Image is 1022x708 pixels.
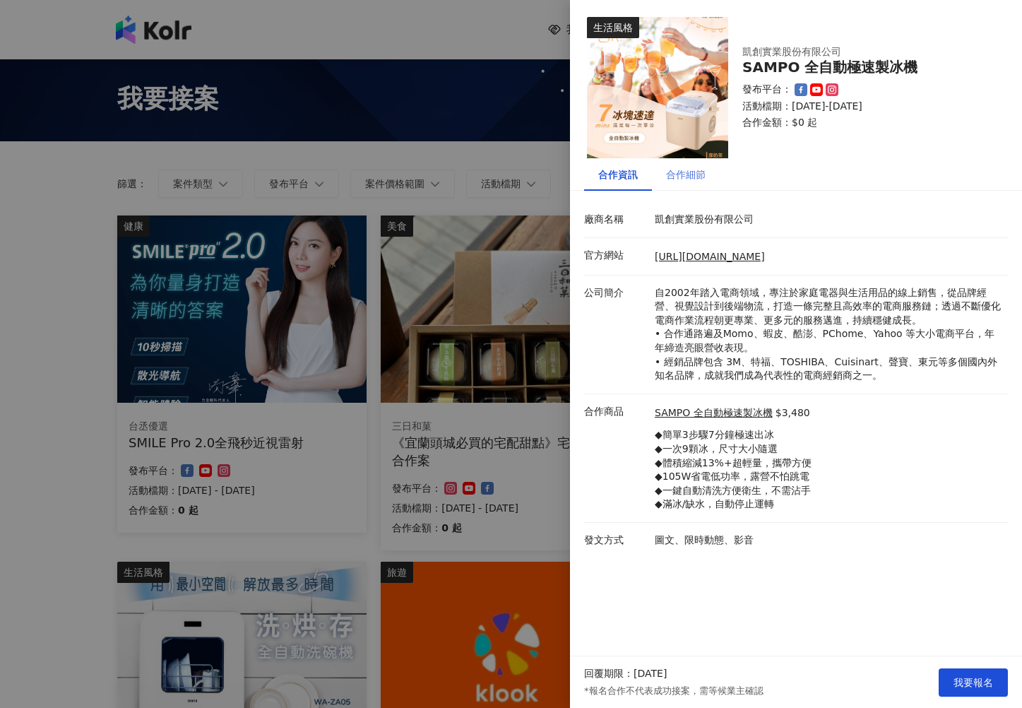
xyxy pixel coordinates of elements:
p: 廠商名稱 [584,213,648,227]
p: 回覆期限：[DATE] [584,667,667,681]
button: 我要報名 [939,668,1008,697]
p: 自2002年踏入電商領域，專注於家庭電器與生活用品的線上銷售，從品牌經營、視覺設計到後端物流，打造一條完整且高效率的電商服務鏈；透過不斷優化電商作業流程朝更專業、更多元的服務邁進，持續穩健成長。... [655,286,1001,383]
p: 公司簡介 [584,286,648,300]
a: SAMPO 全自動極速製冰機 [655,406,773,420]
a: [URL][DOMAIN_NAME] [655,251,765,262]
img: SAMPO 全自動極速製冰機 [587,17,728,158]
div: 凱創實業股份有限公司 [742,45,991,59]
p: $3,480 [776,406,810,420]
p: 發布平台： [742,83,792,97]
p: 官方網站 [584,249,648,263]
span: 我要報名 [953,677,993,688]
div: 合作資訊 [598,167,638,182]
div: SAMPO 全自動極速製冰機 [742,59,991,76]
div: 生活風格 [587,17,639,38]
p: 活動檔期：[DATE]-[DATE] [742,100,991,114]
p: 合作金額： $0 起 [742,116,991,130]
p: 合作商品 [584,405,648,419]
p: *報名合作不代表成功接案，需等候業主確認 [584,685,763,697]
p: 圖文、限時動態、影音 [655,533,1001,548]
p: ◆簡單3步驟7分鐘極速出冰 ◆一次9顆冰，尺寸大小隨選 ◆體積縮減13%+超輕量，攜帶方便 ◆105W省電低功率，露營不怕跳電 ◆一鍵自動清洗方便衛生，不需沾手 ◆滿冰/缺水，自動停止運轉 [655,428,812,512]
p: 發文方式 [584,533,648,548]
p: 凱創實業股份有限公司 [655,213,1001,227]
div: 合作細節 [666,167,706,182]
